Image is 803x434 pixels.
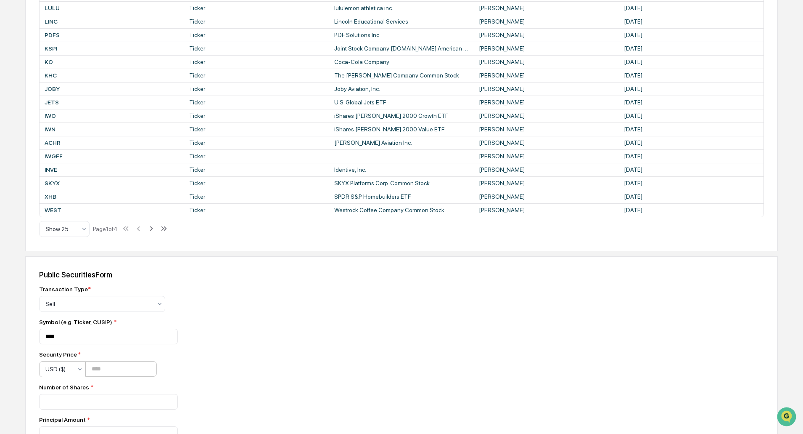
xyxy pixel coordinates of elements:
[45,45,179,52] div: KSPI
[329,176,474,190] td: SKYX Platforms Corp. Common Stock
[329,42,474,55] td: Joint Stock Company [DOMAIN_NAME] American Depository Shares
[776,406,799,429] iframe: Open customer support
[619,136,763,149] td: [DATE]
[184,176,329,190] td: Ticker
[184,163,329,176] td: Ticker
[184,42,329,55] td: Ticker
[329,55,474,69] td: Coca-Cola Company
[329,136,474,149] td: [PERSON_NAME] Aviation Inc.
[329,109,474,122] td: iShares [PERSON_NAME] 2000 Growth ETF
[474,163,618,176] td: [PERSON_NAME]
[329,163,474,176] td: Identive, Inc.
[29,64,138,73] div: Start new chat
[184,136,329,149] td: Ticker
[5,119,56,134] a: 🔎Data Lookup
[45,193,179,200] div: XHB
[619,163,763,176] td: [DATE]
[17,122,53,130] span: Data Lookup
[45,72,179,79] div: KHC
[8,123,15,130] div: 🔎
[474,109,618,122] td: [PERSON_NAME]
[45,166,179,173] div: INVE
[184,96,329,109] td: Ticker
[619,15,763,28] td: [DATE]
[59,142,102,149] a: Powered byPylon
[474,96,618,109] td: [PERSON_NAME]
[84,143,102,149] span: Pylon
[474,69,618,82] td: [PERSON_NAME]
[329,96,474,109] td: U.S. Global Jets ETF
[474,176,618,190] td: [PERSON_NAME]
[619,190,763,203] td: [DATE]
[474,203,618,217] td: [PERSON_NAME]
[329,82,474,96] td: Joby Aviation, Inc.
[619,42,763,55] td: [DATE]
[69,106,104,114] span: Attestations
[619,55,763,69] td: [DATE]
[474,1,618,15] td: [PERSON_NAME]
[619,1,763,15] td: [DATE]
[619,122,763,136] td: [DATE]
[39,384,333,391] div: Number of Shares
[329,1,474,15] td: lululemon athletica inc.
[184,1,329,15] td: Ticker
[39,319,333,325] div: Symbol (e.g. Ticker, CUSIP)
[619,176,763,190] td: [DATE]
[45,112,179,119] div: IWO
[619,109,763,122] td: [DATE]
[45,5,179,11] div: LULU
[474,122,618,136] td: [PERSON_NAME]
[8,107,15,114] div: 🖐️
[39,286,91,293] div: Transaction Type
[45,153,179,160] div: IWGFF
[143,67,153,77] button: Start new chat
[184,28,329,42] td: Ticker
[184,122,329,136] td: Ticker
[329,69,474,82] td: The [PERSON_NAME] Company Common Stock
[474,42,618,55] td: [PERSON_NAME]
[29,73,106,80] div: We're available if you need us!
[45,180,179,186] div: SKYX
[329,15,474,28] td: Lincoln Educational Services
[329,28,474,42] td: PDF Solutions Inc
[184,15,329,28] td: Ticker
[58,103,108,118] a: 🗄️Attestations
[619,69,763,82] td: [DATE]
[39,270,764,279] div: Public Securities Form
[45,126,179,133] div: IWN
[474,55,618,69] td: [PERSON_NAME]
[329,122,474,136] td: iShares [PERSON_NAME] 2000 Value ETF
[93,226,118,232] div: Page 1 of 4
[8,64,24,80] img: 1746055101610-c473b297-6a78-478c-a979-82029cc54cd1
[474,15,618,28] td: [PERSON_NAME]
[184,203,329,217] td: Ticker
[619,96,763,109] td: [DATE]
[184,149,329,163] td: Ticker
[184,69,329,82] td: Ticker
[45,139,179,146] div: ACHR
[619,82,763,96] td: [DATE]
[184,55,329,69] td: Ticker
[329,190,474,203] td: SPDR S&P Homebuilders ETF
[474,82,618,96] td: [PERSON_NAME]
[619,149,763,163] td: [DATE]
[45,207,179,213] div: WEST
[45,99,179,106] div: JETS
[45,59,179,65] div: KO
[184,82,329,96] td: Ticker
[45,85,179,92] div: JOBY
[5,103,58,118] a: 🖐️Preclearance
[474,136,618,149] td: [PERSON_NAME]
[619,203,763,217] td: [DATE]
[474,149,618,163] td: [PERSON_NAME]
[474,190,618,203] td: [PERSON_NAME]
[39,351,157,358] div: Security Price
[45,18,179,25] div: LINC
[45,32,179,38] div: PDFS
[619,28,763,42] td: [DATE]
[8,18,153,31] p: How can we help?
[329,203,474,217] td: Westrock Coffee Company Common Stock
[39,416,333,423] div: Principal Amount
